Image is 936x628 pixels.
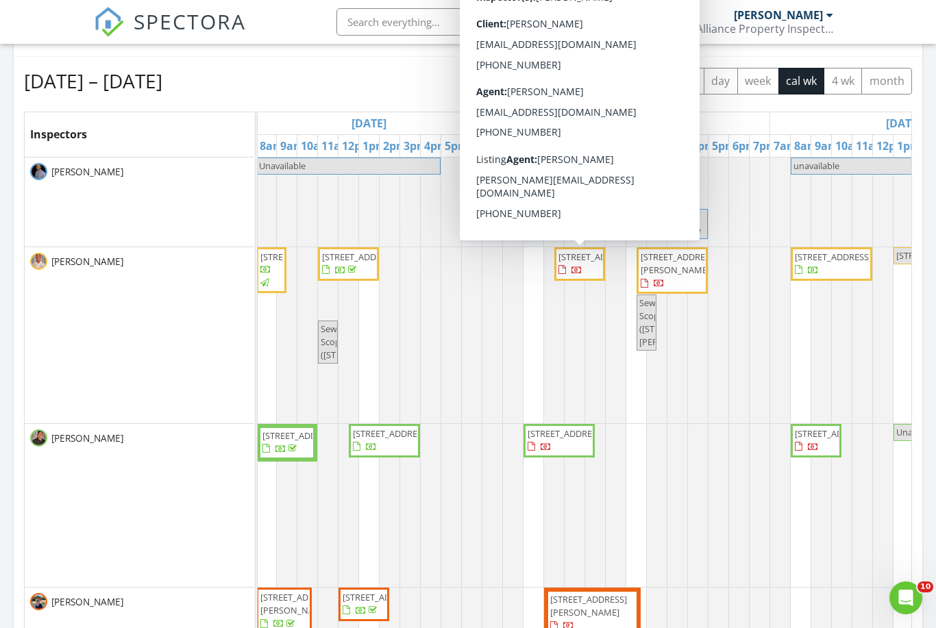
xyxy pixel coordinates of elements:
[795,427,872,440] span: [STREET_ADDRESS]
[889,581,922,614] iframe: Intercom live chat
[778,68,825,95] button: cal wk
[770,135,801,157] a: 7am
[791,135,822,157] a: 8am
[811,135,842,157] a: 9am
[894,135,924,157] a: 1pm
[852,135,889,157] a: 11am
[688,135,719,157] a: 4pm
[338,135,375,157] a: 12pm
[737,68,779,95] button: week
[585,135,622,157] a: 11am
[30,593,47,610] img: screenshot_20250805_at_12.27.40_pm.png
[321,323,403,361] span: Sewer Scope ([STREET_ADDRESS])
[297,135,334,157] a: 10am
[793,160,839,172] span: unavailable
[674,68,704,95] button: list
[400,135,431,157] a: 3pm
[883,112,924,134] a: Go to August 29, 2025
[30,127,87,142] span: Inspectors
[318,135,355,157] a: 11am
[343,591,419,603] span: [STREET_ADDRESS]
[277,135,308,157] a: 9am
[550,163,627,188] span: [STREET_ADDRESS][PERSON_NAME]
[503,135,534,157] a: 7am
[49,255,126,268] span: [PERSON_NAME]
[824,68,862,95] button: 4 wk
[322,251,399,263] span: [STREET_ADDRESS]
[359,135,390,157] a: 1pm
[49,595,126,609] span: [PERSON_NAME]
[421,135,452,157] a: 4pm
[482,135,513,157] a: 7pm
[30,429,47,447] img: screenshot_20240501_at_11.40.13_am.png
[629,211,701,236] span: Ask before scheduling please
[462,135,493,157] a: 6pm
[259,160,306,172] span: Unavailable
[626,135,657,157] a: 1pm
[647,135,678,157] a: 2pm
[94,18,246,47] a: SPECTORA
[917,581,933,592] span: 10
[348,112,390,134] a: Go to August 27, 2025
[528,427,604,440] span: [STREET_ADDRESS]
[615,112,657,134] a: Go to August 28, 2025
[750,135,780,157] a: 7pm
[260,591,337,616] span: [STREET_ADDRESS][PERSON_NAME]
[709,135,739,157] a: 5pm
[49,165,126,179] span: [PERSON_NAME]
[639,297,721,349] span: Sewer Scope ([STREET_ADDRESS], [PERSON_NAME])
[795,251,872,263] span: [STREET_ADDRESS]
[336,8,611,36] input: Search everything...
[832,135,869,157] a: 10am
[544,135,575,157] a: 9am
[380,135,410,157] a: 2pm
[873,135,910,157] a: 12pm
[696,22,833,36] div: Alliance Property Inspections
[704,68,738,95] button: day
[24,67,162,95] h2: [DATE] – [DATE]
[134,7,246,36] span: SPECTORA
[544,68,594,95] button: [DATE]
[30,163,47,180] img: 93ddf108015e4b21a1c651f77873c2ad.jpeg
[565,135,602,157] a: 10am
[606,135,643,157] a: 12pm
[49,431,126,445] span: [PERSON_NAME]
[667,135,698,157] a: 3pm
[861,68,912,95] button: month
[94,7,124,37] img: The Best Home Inspection Software - Spectora
[558,251,635,263] span: [STREET_ADDRESS]
[734,8,823,22] div: [PERSON_NAME]
[30,253,47,270] img: screenshot_20240501_at_11.39.29_am.png
[602,67,635,95] button: Previous
[634,67,666,95] button: Next
[256,135,287,157] a: 8am
[441,135,472,157] a: 5pm
[550,593,627,618] span: [STREET_ADDRESS][PERSON_NAME]
[353,427,430,440] span: [STREET_ADDRESS]
[260,251,337,263] span: [STREET_ADDRESS]
[641,251,717,276] span: [STREET_ADDRESS][PERSON_NAME]
[524,135,554,157] a: 8am
[262,429,339,442] span: [STREET_ADDRESS]
[729,135,760,157] a: 6pm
